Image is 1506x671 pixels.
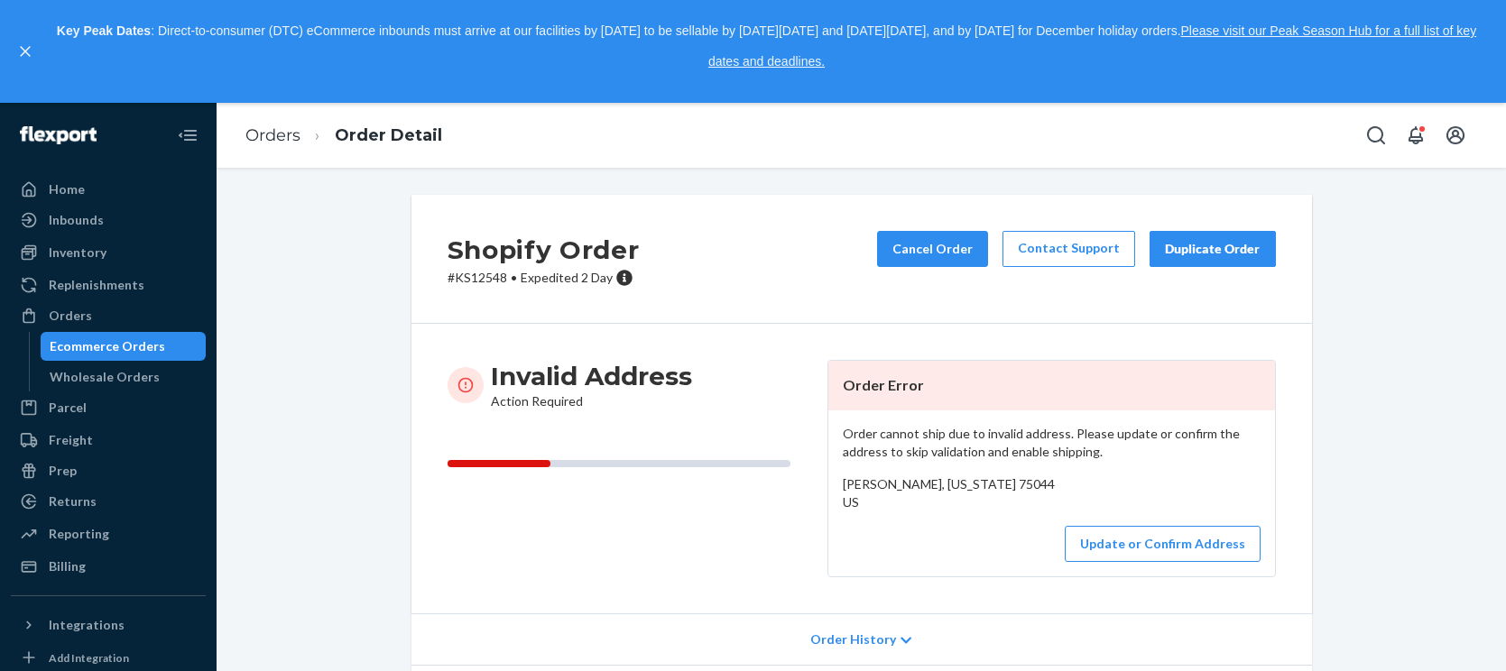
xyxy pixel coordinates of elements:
div: Ecommerce Orders [50,337,165,355]
ol: breadcrumbs [231,109,457,162]
div: Replenishments [49,276,144,294]
a: Reporting [11,519,206,548]
button: Open Search Box [1358,117,1394,153]
div: Reporting [49,525,109,543]
a: Inventory [11,238,206,267]
button: Integrations [11,611,206,639]
a: Order Detail [335,125,442,145]
button: Open account menu [1437,117,1474,153]
div: Parcel [49,399,87,417]
img: Flexport logo [20,126,97,144]
a: Wholesale Orders [41,363,207,391]
div: Wholesale Orders [50,368,160,386]
p: Order cannot ship due to invalid address. Please update or confirm the address to skip validation... [843,425,1261,461]
div: Duplicate Order [1165,240,1261,258]
a: Returns [11,487,206,516]
a: Add Integration [11,647,206,668]
a: Orders [11,301,206,330]
a: Inbounds [11,206,206,234]
h2: Shopify Order [448,231,640,269]
a: Freight [11,426,206,455]
button: close, [16,42,34,60]
a: Orders [245,125,300,145]
a: Parcel [11,393,206,422]
a: Please visit our Peak Season Hub for a full list of key dates and deadlines. [708,23,1476,69]
button: Cancel Order [877,231,988,267]
a: Prep [11,456,206,485]
div: Inbounds [49,211,104,229]
div: Returns [49,492,97,510]
a: Billing [11,552,206,581]
p: : Direct-to-consumer (DTC) eCommerce inbounds must arrive at our facilities by [DATE] to be sella... [43,16,1490,77]
div: Add Integration [49,650,129,666]
div: Integrations [49,616,125,634]
div: Freight [49,431,93,449]
div: Prep [49,462,77,480]
span: Expedited 2 Day [521,270,613,285]
h3: Invalid Address [491,360,692,392]
div: Home [49,180,85,198]
button: Open notifications [1398,117,1434,153]
a: Ecommerce Orders [41,332,207,361]
button: Duplicate Order [1150,231,1276,267]
span: [PERSON_NAME], [US_STATE] 75044 US [843,476,1055,510]
a: Home [11,175,206,204]
div: Billing [49,557,86,575]
button: Update or Confirm Address [1065,526,1261,562]
p: # KS12548 [448,269,640,287]
header: Order Error [828,361,1275,410]
div: Action Required [491,360,692,410]
span: Order History [810,630,896,648]
div: Inventory [49,244,106,262]
a: Contact Support [1002,231,1135,267]
button: Close Navigation [170,117,206,153]
strong: Key Peak Dates [57,23,151,38]
a: Replenishments [11,271,206,299]
span: • [511,270,517,285]
div: Orders [49,307,92,325]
